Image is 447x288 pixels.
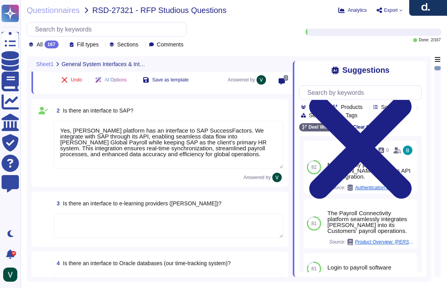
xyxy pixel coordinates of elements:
[355,240,414,244] span: Product Overview: [PERSON_NAME] Payroll Connect.pdf
[2,266,23,283] button: user
[61,61,146,67] span: General System Interfaces & Integration
[27,6,80,14] span: Questionnaires
[338,7,367,13] button: Analytics
[63,107,133,114] span: Is there an interface to SAP?
[77,42,99,47] span: Fill types
[11,251,16,256] div: 9+
[431,38,441,42] span: 2 / 167
[329,239,414,245] span: Source:
[311,266,316,271] span: 81
[303,86,421,100] input: Search by keywords
[54,108,60,113] span: 2
[54,260,60,266] span: 4
[36,61,54,67] span: Sheet1
[419,38,429,42] span: Done:
[44,41,59,48] div: 167
[284,75,288,81] span: 0
[71,78,82,82] span: Undo
[228,78,255,82] span: Answered by
[117,42,139,47] span: Sections
[3,268,17,282] img: user
[327,210,414,234] div: The Payroll Connectivity platform seamlessly integrates [PERSON_NAME] into its Customers' payroll...
[54,201,60,206] span: 3
[54,121,283,169] textarea: Yes, [PERSON_NAME] platform has an interface to SAP SuccessFactors. We integrate with SAP through...
[63,260,231,266] span: Is there an interface to Oracle databases (our time-tracking system)?
[105,78,127,82] span: AI Options
[403,146,412,155] img: user
[311,165,316,170] span: 82
[327,264,414,270] div: Login to payroll software
[384,8,398,13] span: Export
[244,175,271,180] span: Answered by
[311,221,316,226] span: 81
[257,75,266,85] img: user
[152,78,189,82] span: Save as template
[92,6,227,14] span: RSD-27321 - RFP Studious Questions
[272,173,282,182] img: user
[63,200,222,207] span: Is there an interface to e-learning providers ([PERSON_NAME])?
[348,8,367,13] span: Analytics
[55,72,89,88] button: Undo
[157,42,184,47] span: Comments
[31,22,186,36] input: Search by keywords
[37,42,43,47] span: All
[137,72,195,88] button: Save as template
